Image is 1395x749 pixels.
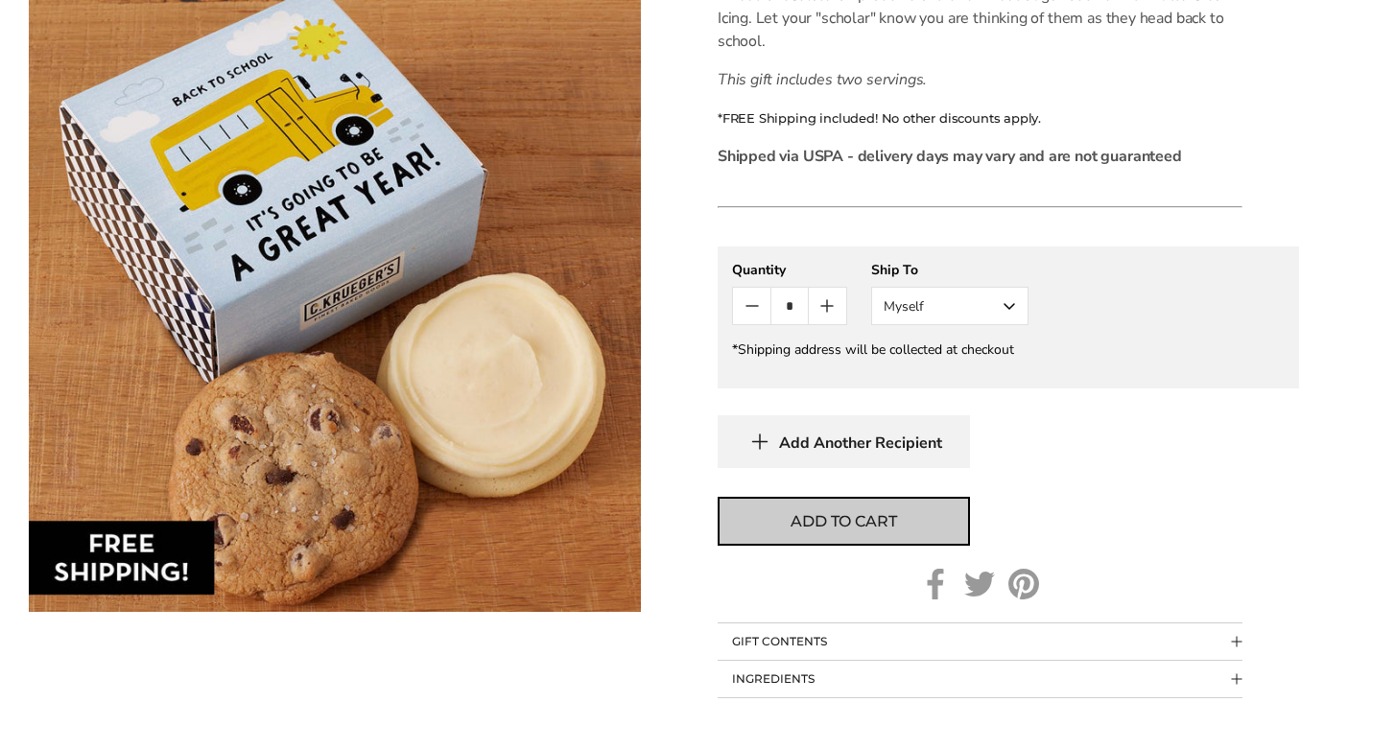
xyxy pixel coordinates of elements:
[779,433,942,453] span: Add Another Recipient
[718,69,927,90] em: This gift includes two servings.
[732,261,847,279] div: Quantity
[718,623,1242,660] button: Collapsible block button
[1008,569,1039,599] a: Pinterest
[718,146,1182,167] strong: Shipped via USPA - delivery days may vary and are not guaranteed
[809,288,846,324] button: Count plus
[718,661,1242,697] button: Collapsible block button
[718,106,1242,129] h5: *FREE Shipping included! No other discounts apply.
[791,510,896,533] span: Add to cart
[733,288,770,324] button: Count minus
[15,676,199,734] iframe: Sign Up via Text for Offers
[718,415,970,468] button: Add Another Recipient
[920,569,951,599] a: Facebook
[770,288,808,324] input: Quantity
[871,287,1029,325] button: Myself
[718,497,970,546] button: Add to cart
[732,340,1285,359] div: *Shipping address will be collected at checkout
[871,261,1029,279] div: Ship To
[718,246,1299,388] gfm-form: New recipient
[964,569,995,599] a: Twitter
